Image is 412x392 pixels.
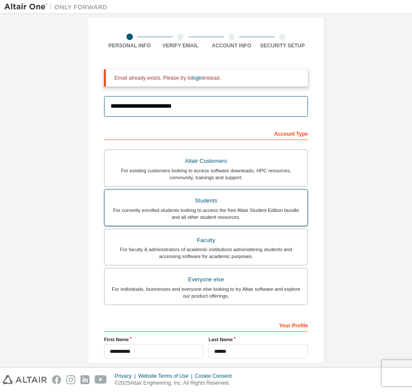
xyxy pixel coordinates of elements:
div: Email already exists. Please try to instead. [114,75,301,81]
div: Verify Email [155,42,206,49]
div: Account Type [104,126,308,140]
img: altair_logo.svg [3,375,47,384]
div: For existing customers looking to access software downloads, HPC resources, community, trainings ... [110,167,302,181]
div: Cookie Consent [195,373,237,380]
div: Altair Customers [110,155,302,167]
div: Account Info [206,42,257,49]
div: Privacy [115,373,138,380]
div: For individuals, businesses and everyone else looking to try Altair software and explore our prod... [110,286,302,299]
a: login [192,75,203,81]
label: First Name [104,336,203,343]
img: instagram.svg [66,375,75,384]
div: Your Profile [104,318,308,332]
div: For currently enrolled students looking to access the free Altair Student Edition bundle and all ... [110,207,302,221]
div: Everyone else [110,274,302,286]
div: For faculty & administrators of academic institutions administering students and accessing softwa... [110,246,302,260]
img: youtube.svg [95,375,107,384]
img: facebook.svg [52,375,61,384]
img: linkedin.svg [80,375,89,384]
div: Website Terms of Use [138,373,195,380]
img: Altair One [4,3,112,11]
p: © 2025 Altair Engineering, Inc. All Rights Reserved. [115,380,237,387]
div: Personal Info [104,42,155,49]
label: Last Name [209,336,308,343]
div: Faculty [110,234,302,246]
div: Security Setup [257,42,308,49]
div: Students [110,195,302,207]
